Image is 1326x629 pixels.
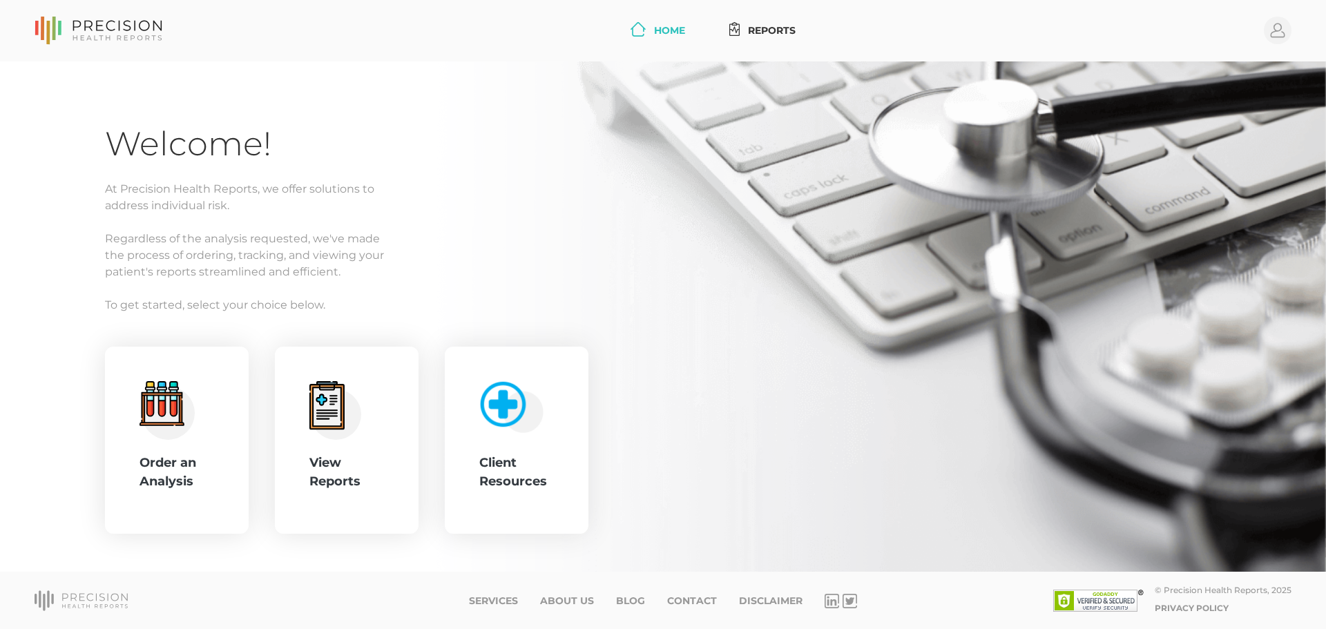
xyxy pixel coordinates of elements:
[105,297,1221,313] p: To get started, select your choice below.
[667,595,717,607] a: Contact
[1053,590,1144,612] img: SSL site seal - click to verify
[540,595,594,607] a: About Us
[625,18,691,43] a: Home
[473,375,544,434] img: client-resource.c5a3b187.png
[1155,603,1229,613] a: Privacy Policy
[105,181,1221,214] p: At Precision Health Reports, we offer solutions to address individual risk.
[616,595,645,607] a: Blog
[479,454,554,491] div: Client Resources
[724,18,802,43] a: Reports
[469,595,518,607] a: Services
[1155,585,1291,595] div: © Precision Health Reports, 2025
[140,454,214,491] div: Order an Analysis
[309,454,384,491] div: View Reports
[739,595,803,607] a: Disclaimer
[105,124,1221,164] h1: Welcome!
[105,231,1221,280] p: Regardless of the analysis requested, we've made the process of ordering, tracking, and viewing y...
